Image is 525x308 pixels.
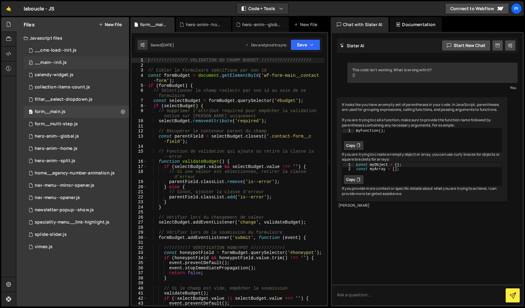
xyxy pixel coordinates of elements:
[132,225,147,230] div: 28
[132,149,147,159] div: 15
[132,134,147,144] div: 13
[132,210,147,215] div: 25
[132,260,147,266] div: 35
[349,84,516,91] div: You
[132,144,147,149] div: 14
[132,129,147,134] div: 12
[132,103,147,109] div: 8
[132,179,147,185] div: 19
[342,129,354,133] div: 1
[24,106,129,118] div: 12392/34259.js
[390,17,442,32] div: Documentation
[342,163,354,167] div: 1
[132,169,147,179] div: 18
[35,48,77,53] div: __cms-load--init.js
[24,228,129,241] div: 12392/34107.js
[132,215,147,220] div: 26
[294,21,320,28] div: New File
[132,124,147,129] div: 11
[347,63,518,83] div: This code isn't working. What is wrong with it? ()
[162,42,174,48] div: [DATE]
[343,175,364,185] button: Copy
[132,250,147,255] div: 33
[35,97,93,102] div: filter__select-dropdown.js
[24,204,129,216] div: 12392/47726.js
[35,195,80,201] div: nav-menu--opener.js
[35,134,79,139] div: hero-anim--global.js
[132,108,147,119] div: 9
[24,44,129,57] div: 12392/35868.js
[132,281,147,286] div: 39
[24,21,35,28] h2: Files
[151,42,174,48] div: Saved
[132,73,147,83] div: 4
[511,3,522,14] a: Pi
[35,220,109,225] div: speciality-menu__link-highlight.js
[24,167,129,179] div: 12392/31249.js
[24,241,129,253] div: 12392/35678.js
[132,98,147,103] div: 7
[24,69,129,81] div: 12392/35790.js
[24,192,129,204] div: 12392/35793.js
[24,81,129,93] div: 12392/35988.js
[24,155,129,167] div: 12392/35792.js
[24,179,129,192] div: 12392/35789.js
[24,142,129,155] div: 12392/34075.js
[24,118,129,130] div: 12392/34011.js
[99,22,122,27] button: New File
[29,110,33,115] span: 0
[132,240,147,245] div: 31
[237,3,288,14] button: Code + Tools
[132,189,147,195] div: 21
[24,130,129,142] div: 12392/34072.js
[35,121,78,127] div: form__multi-step.js
[35,207,94,213] div: newsletter-popup--show.js
[132,291,147,296] div: 41
[445,3,509,14] a: Connect to Webflow
[132,185,147,190] div: 20
[16,32,129,44] div: Javascript files
[442,40,491,51] button: Start new chat
[35,232,67,237] div: splide-slider.js
[24,93,129,106] div: 12392/34012.js
[132,220,147,225] div: 27
[132,245,147,251] div: 32
[132,296,147,301] div: 42
[29,61,33,66] span: 0
[242,21,282,28] div: hero-anim--global.js
[35,146,77,151] div: hero-anim--home.js
[331,17,389,32] div: Chat with Slater AI
[132,159,147,164] div: 16
[132,83,147,88] div: 5
[24,216,129,228] div: 12392/36737.js
[132,68,147,73] div: 3
[132,164,147,170] div: 17
[338,203,506,208] div: [PERSON_NAME]
[186,21,224,28] div: hero-anim--home.js
[290,39,320,50] button: Save
[340,43,365,49] h2: Slater AI
[132,255,147,261] div: 34
[132,276,147,281] div: 38
[343,141,364,150] button: Copy
[35,244,53,250] div: vimeo.js
[1,1,16,16] a: 🤙
[337,97,507,201] div: It looks like you have an empty set of parentheses in your code. In JavaScript, parentheses are u...
[35,170,115,176] div: home__agency-number-animation.js
[245,42,287,48] div: Dev and prod in sync
[132,266,147,271] div: 36
[35,72,73,78] div: calendy-widget.js
[342,167,354,171] div: 2
[132,195,147,200] div: 22
[35,84,90,90] div: collection-items-count.js
[140,21,167,28] div: form__main.js
[132,88,147,98] div: 6
[132,63,147,68] div: 2
[132,230,147,235] div: 29
[132,301,147,306] div: 43
[132,286,147,291] div: 40
[24,57,129,69] div: 12392/29979.js
[132,200,147,205] div: 23
[132,235,147,240] div: 30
